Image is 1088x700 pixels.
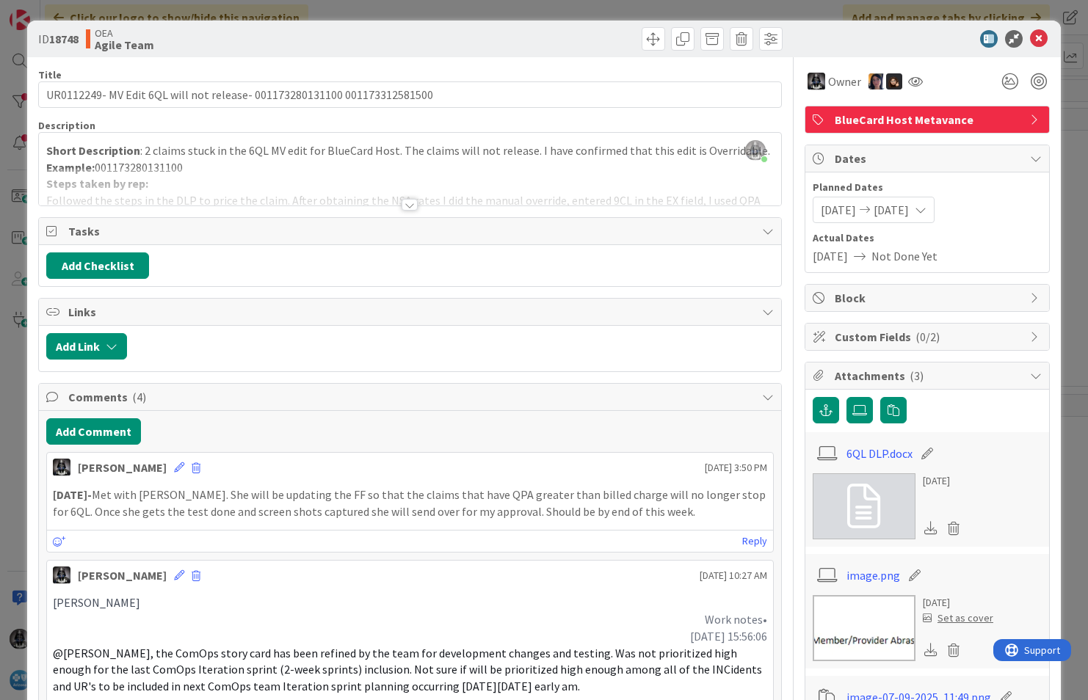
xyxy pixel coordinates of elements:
[846,445,913,462] a: 6QL DLP.docx
[923,641,939,660] div: Download
[68,303,755,321] span: Links
[813,180,1042,195] span: Planned Dates
[821,201,856,219] span: [DATE]
[886,73,902,90] img: ZB
[813,247,848,265] span: [DATE]
[813,230,1042,246] span: Actual Dates
[835,289,1023,307] span: Block
[53,566,70,584] img: KG
[868,73,885,90] img: TC
[835,367,1023,384] span: Attachments
[923,610,993,626] div: Set as cover
[38,119,95,132] span: Description
[68,388,755,406] span: Comments
[46,418,141,445] button: Add Comment
[742,532,767,550] a: Reply
[49,32,79,46] b: 18748
[38,68,62,81] label: Title
[38,30,79,48] span: ID
[828,73,861,90] span: Owner
[31,2,67,20] span: Support
[78,459,167,476] div: [PERSON_NAME]
[923,473,965,489] div: [DATE]
[46,142,774,159] p: : 2 claims stuck in the 6QL MV edit for BlueCard Host. The claims will not release. I have confir...
[132,390,146,404] span: ( 4 )
[46,159,774,176] p: 001173280131100
[923,595,993,610] div: [DATE]
[923,519,939,538] div: Download
[690,629,767,644] span: [DATE] 15:56:06
[46,252,149,279] button: Add Checklist
[53,595,140,610] span: [PERSON_NAME]
[68,222,755,240] span: Tasks
[835,328,1023,346] span: Custom Fields
[46,160,95,175] strong: Example:
[871,247,938,265] span: Not Done Yet
[700,568,767,583] span: [DATE] 10:27 AM
[38,81,782,108] input: type card name here...
[46,143,140,158] strong: Short Description
[745,140,766,161] img: ddRgQ3yRm5LdI1ED0PslnJbT72KgN0Tb.jfif
[78,566,167,584] div: [PERSON_NAME]
[53,459,70,476] img: KG
[95,39,154,51] b: Agile Team
[46,333,127,360] button: Add Link
[53,646,764,693] span: @[PERSON_NAME], the ComOps story card has been refined by the team for development changes and te...
[808,73,825,90] img: KG
[874,201,909,219] span: [DATE]
[835,150,1023,167] span: Dates
[846,566,900,584] a: image.png
[835,111,1023,128] span: BlueCard Host Metavance
[910,368,924,383] span: ( 3 )
[705,460,767,475] span: [DATE] 3:50 PM
[53,486,767,519] p: Met with [PERSON_NAME]. She will be updating the FF so that the claims that have QPA greater than...
[95,27,154,39] span: OEA
[53,487,92,502] strong: [DATE]-
[915,329,940,344] span: ( 0/2 )
[705,612,767,627] span: Work notes•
